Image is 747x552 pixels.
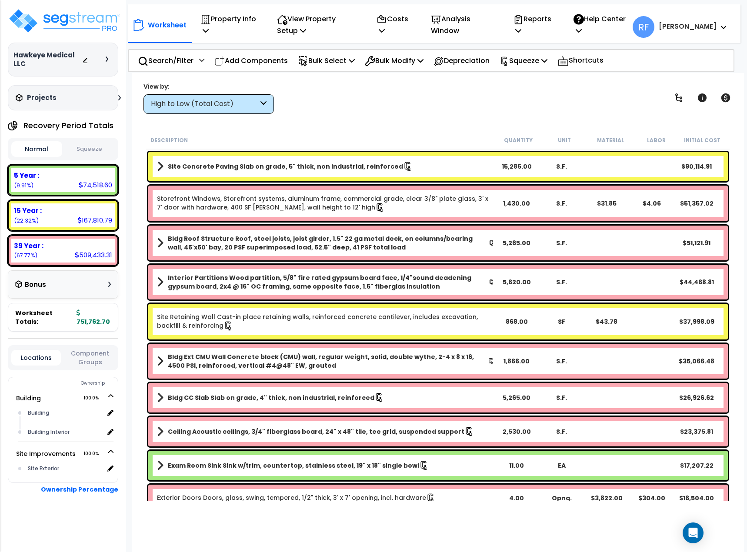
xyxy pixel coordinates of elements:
[584,494,629,502] div: $3,822.00
[539,357,584,366] div: S.F.
[539,162,584,171] div: S.F.
[157,273,494,291] a: Assembly Title
[674,239,719,247] div: $51,121.91
[629,494,674,502] div: $304.00
[494,357,539,366] div: 1,866.00
[200,13,258,37] p: Property Info
[168,393,374,402] b: Bldg CC Slab Slab on grade, 4" thick, non industrial, reinforced
[157,352,494,370] a: Assembly Title
[8,8,121,34] img: logo_pro_r.png
[157,313,494,331] a: Individual Item
[574,13,628,37] p: Help Center
[77,216,112,225] div: 167,810.79
[210,50,293,71] div: Add Components
[494,239,539,247] div: 5,265.00
[513,13,555,37] p: Reports
[539,278,584,286] div: S.F.
[41,485,118,494] b: Ownership Percentage
[157,392,494,404] a: Assembly Title
[377,13,412,37] p: Costs
[23,121,113,130] h4: Recovery Period Totals
[659,22,717,31] b: [PERSON_NAME]
[674,494,719,502] div: $16,504.00
[494,393,539,402] div: 5,265.00
[148,19,187,31] p: Worksheet
[65,349,115,367] button: Component Groups
[27,93,57,102] h3: Projects
[13,51,82,68] h3: Hawkeye Medical LLC
[14,206,42,215] b: 15 Year :
[83,449,107,459] span: 100.0%
[79,180,112,190] div: 74,518.60
[494,278,539,286] div: 5,620.00
[138,55,193,67] p: Search/Filter
[683,522,704,543] div: Open Intercom Messenger
[674,461,719,470] div: $17,207.22
[494,199,539,208] div: 1,430.00
[674,393,719,402] div: $26,926.62
[494,461,539,470] div: 11.00
[14,182,33,189] small: 9.912516276745308%
[504,137,533,144] small: Quantity
[494,427,539,436] div: 2,530.00
[168,234,489,252] b: Bldg Roof Structure Roof, steel joists, joist girder, 1.5" 22 ga metal deck, on columns/bearing w...
[157,426,494,438] a: Assembly Title
[539,393,584,402] div: S.F.
[494,162,539,171] div: 15,285.00
[11,350,61,366] button: Locations
[674,317,719,326] div: $37,998.09
[494,494,539,502] div: 4.00
[647,137,666,144] small: Labor
[298,55,355,67] p: Bulk Select
[26,427,104,437] div: Building Interior
[674,427,719,436] div: $23,375.81
[584,317,629,326] div: $43.78
[15,309,73,326] span: Worksheet Totals:
[553,50,608,71] div: Shortcuts
[26,463,104,474] div: Site Exterior
[16,394,41,402] a: Building 100.0%
[494,317,539,326] div: 868.00
[539,317,584,326] div: SF
[157,459,494,472] a: Assembly Title
[558,137,571,144] small: Unit
[500,55,547,67] p: Squeeze
[584,199,629,208] div: $31.85
[150,137,188,144] small: Description
[11,141,62,157] button: Normal
[26,378,118,389] div: Ownership
[14,241,43,250] b: 39 Year :
[64,142,115,157] button: Squeeze
[16,449,76,458] a: Site Improvements 100.0%
[157,194,494,213] a: Individual Item
[83,393,107,403] span: 100.0%
[539,461,584,470] div: EA
[14,217,39,224] small: 22.322308622122378%
[168,352,488,370] b: Bldg Ext CMU Wall Concrete block (CMU) wall, regular weight, solid, double wythe, 2-4 x 8 x 16, 4...
[168,273,489,291] b: Interior Partitions Wood partition, 5/8" fire rated gypsum board face, 1/4"sound deadening gypsum...
[14,171,39,180] b: 5 Year :
[143,82,274,91] div: View by:
[277,13,358,37] p: View Property Setup
[168,461,419,470] b: Exam Room Sink Sink w/trim, countertop, stainless steel, 19" x 18" single bowl
[674,199,719,208] div: $51,357.02
[674,278,719,286] div: $44,468.81
[14,252,37,259] small: 67.76517510113231%
[77,309,110,326] b: 751,762.70
[157,160,494,173] a: Assembly Title
[429,50,494,71] div: Depreciation
[25,281,46,289] h3: Bonus
[684,137,720,144] small: Initial Cost
[157,493,436,503] a: Individual Item
[539,239,584,247] div: S.F.
[26,408,104,418] div: Building
[674,162,719,171] div: $90,114.91
[431,13,494,37] p: Analysis Window
[633,16,654,38] span: RF
[434,55,490,67] p: Depreciation
[168,162,403,171] b: Site Concrete Paving Slab on grade, 5" thick, non industrial, reinforced
[597,137,624,144] small: Material
[539,199,584,208] div: S.F.
[168,427,464,436] b: Ceiling Acoustic ceilings, 3/4" fiberglass board, 24" x 48" tile, tee grid, suspended support
[629,199,674,208] div: $4.06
